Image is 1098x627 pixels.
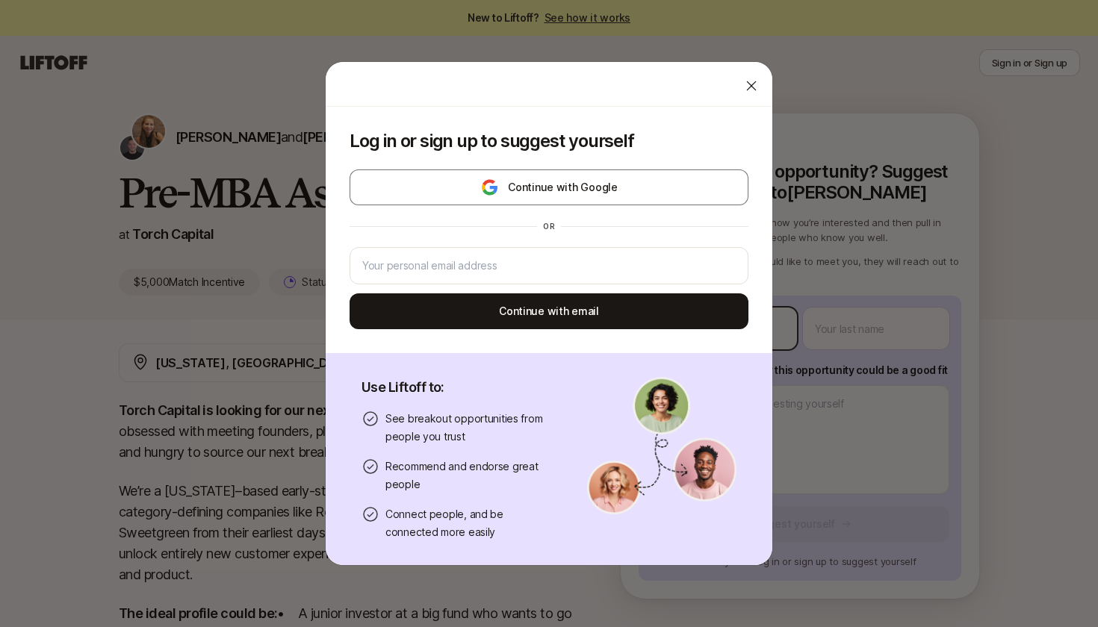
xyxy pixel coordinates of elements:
[385,410,551,446] p: See breakout opportunities from people you trust
[350,169,748,205] button: Continue with Google
[350,293,748,329] button: Continue with email
[385,505,551,541] p: Connect people, and be connected more easily
[480,178,499,196] img: google-logo
[362,257,736,275] input: Your personal email address
[587,377,736,514] img: signup-banner
[362,377,551,398] p: Use Liftoff to:
[537,220,561,232] div: or
[385,458,551,493] p: Recommend and endorse great people
[350,131,748,152] p: Log in or sign up to suggest yourself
